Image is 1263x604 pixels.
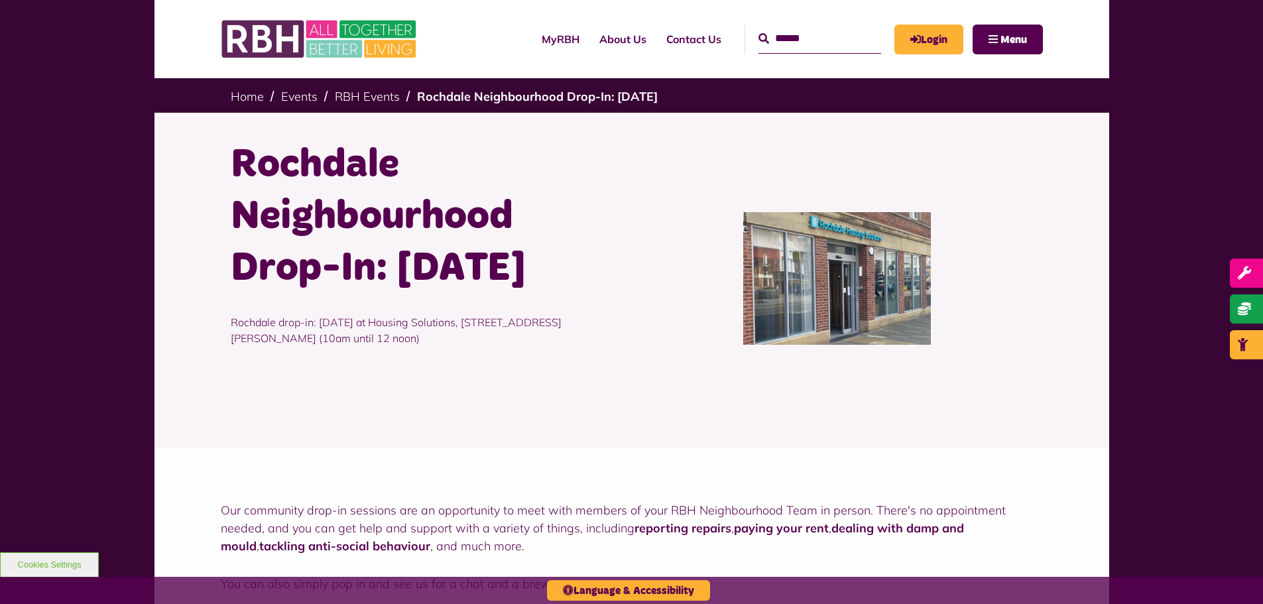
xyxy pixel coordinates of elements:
img: RBH [221,13,420,65]
a: MyRBH [532,21,589,57]
button: Navigation [973,25,1043,54]
img: Front door of Rochdale Housing Solutions office [743,212,930,345]
a: Rochdale Neighbourhood Drop-In: [DATE] [417,89,658,104]
a: Home [231,89,264,104]
iframe: Netcall Web Assistant for live chat [1203,544,1263,604]
a: Contact Us [656,21,731,57]
strong: reporting repairs [634,520,731,536]
a: MyRBH [894,25,963,54]
span: Menu [1000,34,1027,45]
strong: paying your rent [734,520,829,536]
a: RBH Events [335,89,400,104]
button: Language & Accessibility [547,580,710,601]
p: Our community drop-in sessions are an opportunity to meet with members of your RBH Neighbourhood ... [221,501,1043,555]
p: Rochdale drop-in: [DATE] at Housing Solutions, [STREET_ADDRESS][PERSON_NAME] (10am until 12 noon) [231,294,622,366]
strong: tackling anti-social behaviour [259,538,430,554]
a: About Us [589,21,656,57]
h1: Rochdale Neighbourhood Drop-In: [DATE] [231,139,622,294]
p: You can also simply pop in and see us for a chat and a brew! [221,575,1043,593]
a: Events [281,89,318,104]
